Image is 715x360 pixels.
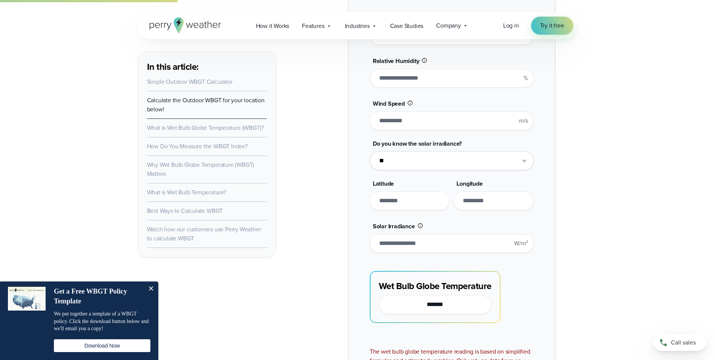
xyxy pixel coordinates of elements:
a: Best Ways to Calculate WBGT [147,206,223,215]
img: dialog featured image [8,287,46,311]
span: Solar Irradiance [373,222,415,231]
span: Industries [345,22,370,31]
span: Latitude [373,179,394,188]
span: How it Works [256,22,289,31]
span: Call sales [671,338,696,347]
a: Call sales [653,334,706,351]
a: Case Studies [384,18,430,34]
span: Wind Speed [373,99,405,108]
a: Simple Outdoor WBGT Calculator [147,77,233,86]
h3: In this article: [147,61,267,73]
h4: Get a Free WBGT Policy Template [54,287,142,306]
a: What is Wet Bulb Temperature? [147,188,226,197]
a: Why Wet Bulb Globe Temperature (WBGT) Matters [147,160,254,178]
a: Log in [503,21,519,30]
p: We put together a template of a WBGT policy. Click the download button below and we'll email you ... [54,310,150,332]
span: Try it free [540,21,564,30]
a: Try it free [531,17,573,35]
button: Download Now [54,339,150,352]
span: Relative Humidity [373,57,420,65]
a: What is Wet Bulb Globe Temperature (WBGT)? [147,123,264,132]
span: Company [436,21,461,30]
span: Case Studies [390,22,424,31]
button: Close [143,282,158,297]
span: Do you know the solar irradiance? [373,139,462,148]
a: Calculate the Outdoor WBGT for your location below! [147,96,265,114]
span: Longitude [456,179,482,188]
a: Watch how our customers use Perry Weather to calculate WBGT [147,225,261,243]
span: Features [302,22,324,31]
a: How Do You Measure the WBGT Index? [147,142,248,151]
a: How it Works [250,18,296,34]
